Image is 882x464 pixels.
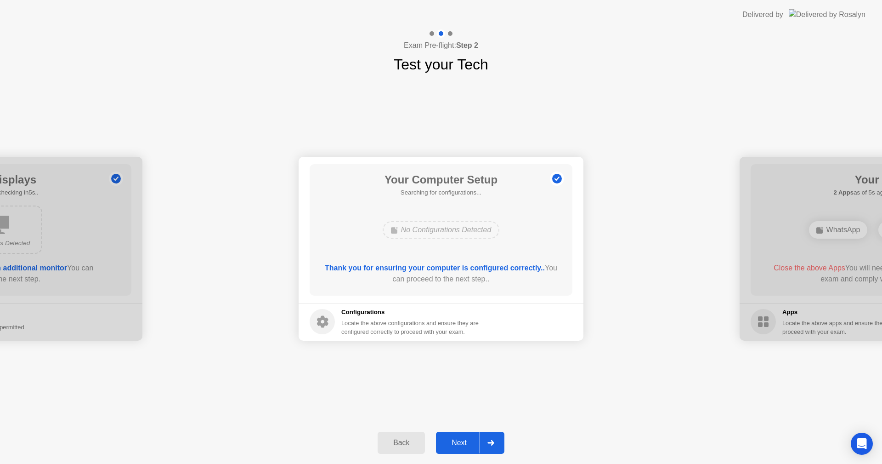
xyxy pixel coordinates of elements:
h1: Your Computer Setup [384,172,498,188]
div: You can proceed to the next step.. [323,263,560,285]
div: Next [439,439,480,447]
button: Back [378,432,425,454]
button: Next [436,432,504,454]
div: Back [380,439,422,447]
h5: Configurations [341,308,481,317]
div: Locate the above configurations and ensure they are configured correctly to proceed with your exam. [341,319,481,336]
b: Step 2 [456,41,478,49]
img: Delivered by Rosalyn [789,9,865,20]
div: Open Intercom Messenger [851,433,873,455]
h1: Test your Tech [394,53,488,75]
b: Thank you for ensuring your computer is configured correctly.. [325,264,545,272]
h5: Searching for configurations... [384,188,498,197]
div: Delivered by [742,9,783,20]
h4: Exam Pre-flight: [404,40,478,51]
div: No Configurations Detected [383,221,500,239]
